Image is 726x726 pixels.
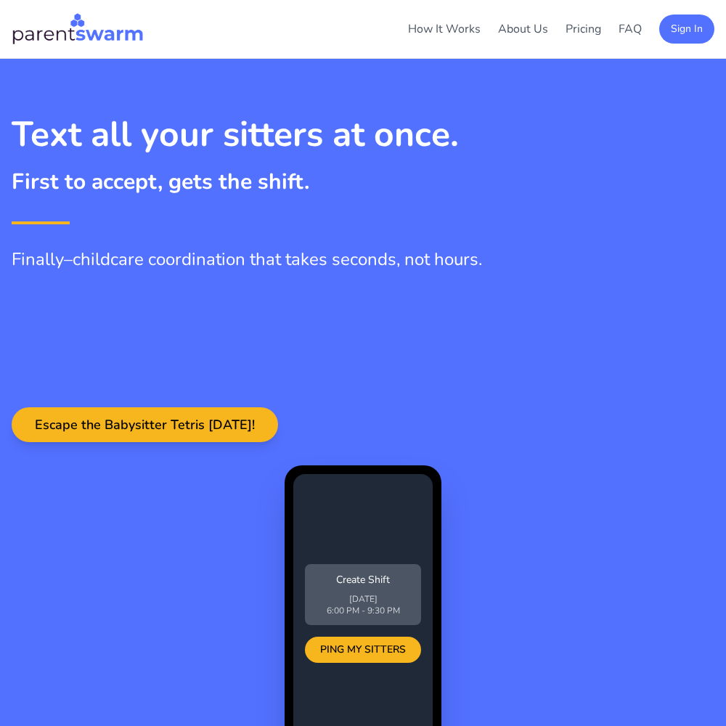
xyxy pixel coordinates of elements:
img: Parentswarm Logo [12,12,144,46]
a: Sign In [659,20,714,36]
a: Escape the Babysitter Tetris [DATE]! [12,417,278,433]
p: [DATE] [314,593,412,605]
button: Sign In [659,15,714,44]
a: About Us [498,21,548,37]
a: Pricing [566,21,601,37]
p: 6:00 PM - 9:30 PM [314,605,412,616]
div: PING MY SITTERS [305,637,421,663]
a: How It Works [408,21,481,37]
a: FAQ [619,21,642,37]
button: Escape the Babysitter Tetris [DATE]! [12,407,278,442]
p: Create Shift [314,573,412,587]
